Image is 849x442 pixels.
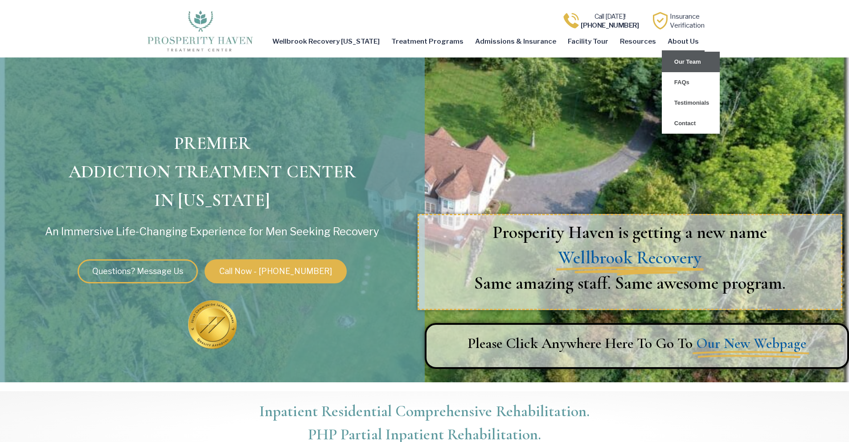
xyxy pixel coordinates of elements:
[11,226,414,237] p: An Immersive Life-Changing Experience for Men Seeking Recovery
[662,52,720,134] ul: About Us
[144,8,255,53] img: The logo for Prosperity Haven Addiction Recovery Center.
[670,12,705,29] a: InsuranceVerification
[78,259,198,283] a: Questions? Message Us
[662,72,720,93] a: FAQs
[662,113,720,134] a: Contact
[662,52,720,72] a: Our Team
[492,221,767,242] span: Prosperity Haven is getting a new name
[614,31,662,52] a: Resources
[662,31,705,52] a: About Us
[652,12,669,29] img: Learn how Prosperity Haven, a verified substance abuse center can help you overcome your addiction
[4,129,420,214] h1: PREMIER ADDICTION TREATMENT CENTER IN [US_STATE]
[562,12,580,29] img: Call one of Prosperity Haven's dedicated counselors today so we can help you overcome addiction
[469,31,562,52] a: Admissions & Insurance
[92,267,183,275] span: Questions? Message Us
[581,21,639,29] b: [PHONE_NUMBER]
[386,31,469,52] a: Treatment Programs
[474,272,785,293] span: Same amazing staff. Same awesome program.
[581,12,639,29] a: Call [DATE]![PHONE_NUMBER]
[219,267,332,275] span: Call Now - [PHONE_NUMBER]
[662,93,720,113] a: Testimonials
[419,219,841,295] a: Prosperity Haven is getting a new name Wellbrook Recovery Same amazing staff. Same awesome program.
[205,259,347,283] a: Call Now - [PHONE_NUMBER]
[468,335,693,352] span: Please Click Anywhere Here To Go To
[696,333,806,354] span: Our New Webpage
[267,31,386,52] a: Wellbrook Recovery [US_STATE]
[562,31,614,52] a: Facility Tour
[427,333,848,354] a: Please Click Anywhere Here To Go To Our New Webpage
[188,300,237,349] img: Join Commission International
